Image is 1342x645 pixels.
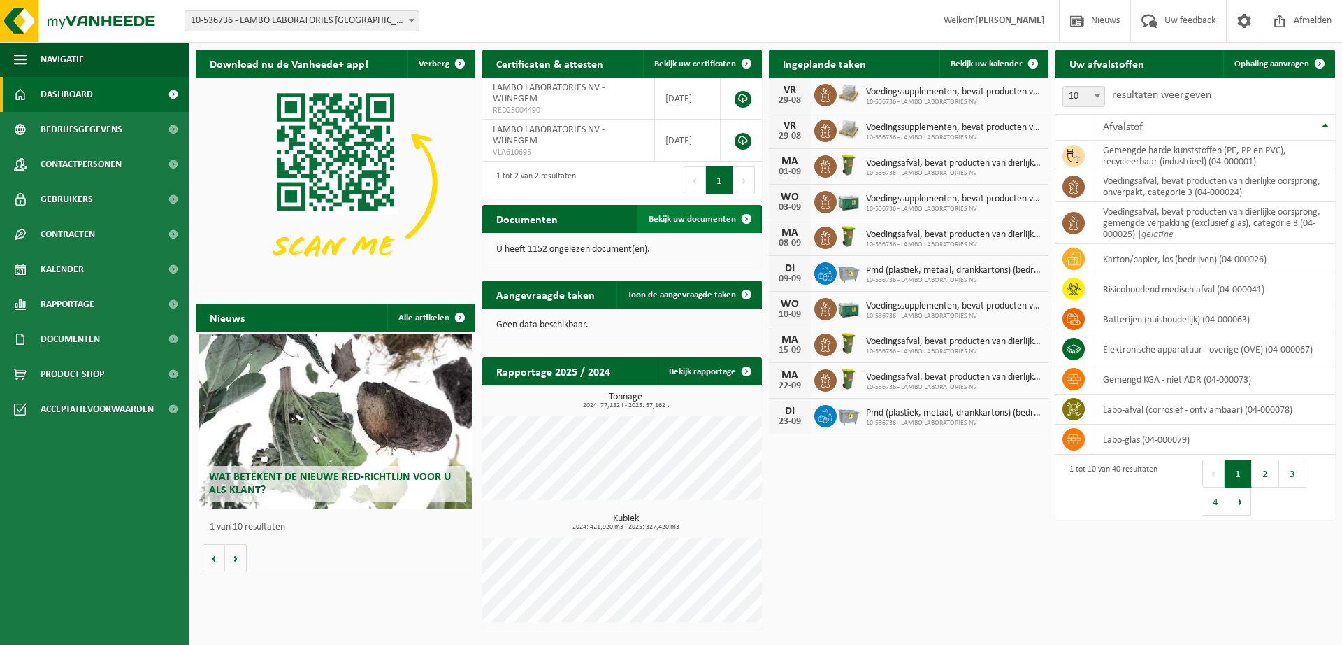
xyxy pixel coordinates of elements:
[482,205,572,232] h2: Documenten
[1092,425,1335,455] td: labo-glas (04-000079)
[866,98,1041,106] span: 10-536736 - LAMBO LABORATORIES NV
[776,167,804,177] div: 01-09
[1141,229,1174,240] i: gelatine
[866,301,1041,312] span: Voedingssupplementen, bevat producten van dierlijke oorsprong, categorie 3
[1092,202,1335,244] td: voedingsafval, bevat producten van dierlijke oorsprong, gemengde verpakking (exclusief glas), cat...
[776,239,804,248] div: 08-09
[837,296,860,320] img: PB-LB-0680-HPE-GN-01
[1063,87,1104,106] span: 10
[776,310,804,320] div: 10-09
[387,304,474,332] a: Alle artikelen
[975,15,1045,26] strong: [PERSON_NAME]
[41,392,154,427] span: Acceptatievoorwaarden
[210,523,468,532] p: 1 van 10 resultaten
[776,274,804,284] div: 09-09
[866,122,1041,134] span: Voedingssupplementen, bevat producten van dierlijke oorsprong, categorie 3
[866,241,1041,249] span: 10-536736 - LAMBO LABORATORIES NV
[1092,274,1335,304] td: risicohoudend medisch afval (04-000041)
[489,165,576,196] div: 1 tot 2 van 2 resultaten
[185,11,419,31] span: 10-536736 - LAMBO LABORATORIES NV - WIJNEGEM
[493,105,644,116] span: RED25004490
[866,408,1041,419] span: Pmd (plastiek, metaal, drankkartons) (bedrijven)
[41,112,122,147] span: Bedrijfsgegevens
[196,78,475,288] img: Download de VHEPlus App
[1279,460,1306,488] button: 3
[1225,460,1252,488] button: 1
[866,194,1041,205] span: Voedingssupplementen, bevat producten van dierlijke oorsprong, categorie 3
[196,304,259,331] h2: Nieuws
[489,392,762,409] h3: Tonnage
[1223,50,1334,78] a: Ophaling aanvragen
[1092,171,1335,202] td: voedingsafval, bevat producten van dierlijke oorsprong, onverpakt, categorie 3 (04-000024)
[866,336,1041,348] span: Voedingsafval, bevat producten van dierlijke oorsprong, onverpakt, categorie 3
[41,322,100,357] span: Documenten
[837,118,860,141] img: LP-PA-00000-WDN-11
[684,166,706,194] button: Previous
[951,59,1023,69] span: Bekijk uw kalender
[776,417,804,427] div: 23-09
[1062,458,1157,517] div: 1 tot 10 van 40 resultaten
[776,406,804,417] div: DI
[419,59,449,69] span: Verberg
[654,59,736,69] span: Bekijk uw certificaten
[196,50,382,77] h2: Download nu de Vanheede+ app!
[493,147,644,158] span: VLA610695
[637,205,760,233] a: Bekijk uw documenten
[776,299,804,310] div: WO
[1112,90,1211,101] label: resultaten weergeven
[1092,364,1335,395] td: gemengd KGA - niet ADR (04-000073)
[655,78,721,120] td: [DATE]
[866,205,1041,213] span: 10-536736 - LAMBO LABORATORIES NV
[1202,460,1225,488] button: Previous
[185,10,419,31] span: 10-536736 - LAMBO LABORATORIES NV - WIJNEGEM
[837,189,860,213] img: PB-LB-0680-HPE-GN-01
[939,50,1047,78] a: Bekijk uw kalender
[776,85,804,96] div: VR
[1092,395,1335,425] td: labo-afval (corrosief - ontvlambaar) (04-000078)
[1092,141,1335,171] td: gemengde harde kunststoffen (PE, PP en PVC), recycleerbaar (industrieel) (04-000001)
[1055,50,1158,77] h2: Uw afvalstoffen
[616,281,760,309] a: Toon de aangevraagde taken
[866,229,1041,241] span: Voedingsafval, bevat producten van dierlijke oorsprong, onverpakt, categorie 3
[489,402,762,409] span: 2024: 77,182 t - 2025: 57,162 t
[776,96,804,106] div: 29-08
[482,357,624,385] h2: Rapportage 2025 / 2024
[482,281,609,308] h2: Aangevraagde taken
[489,524,762,531] span: 2024: 421,920 m3 - 2025: 327,420 m3
[866,134,1041,142] span: 10-536736 - LAMBO LABORATORIES NV
[776,334,804,346] div: MA
[493,125,605,146] span: LAMBO LABORATORIES NV - WIJNEGEM
[769,50,880,77] h2: Ingeplande taken
[776,156,804,167] div: MA
[1234,59,1309,69] span: Ophaling aanvragen
[496,245,748,255] p: U heeft 1152 ongelezen document(en).
[649,215,736,224] span: Bekijk uw documenten
[41,182,93,217] span: Gebruikers
[837,403,860,427] img: WB-2500-GAL-GY-01
[776,227,804,239] div: MA
[776,132,804,141] div: 29-08
[837,153,860,177] img: WB-0060-HPE-GN-50
[628,290,736,299] span: Toon de aangevraagde taken
[776,381,804,391] div: 22-09
[866,383,1041,392] span: 10-536736 - LAMBO LABORATORIES NV
[837,367,860,391] img: WB-0060-HPE-GN-50
[407,50,474,78] button: Verberg
[776,120,804,132] div: VR
[1252,460,1279,488] button: 2
[493,83,605,104] span: LAMBO LABORATORIES NV - WIJNEGEM
[41,252,84,287] span: Kalender
[866,169,1041,178] span: 10-536736 - LAMBO LABORATORIES NV
[776,203,804,213] div: 03-09
[776,192,804,203] div: WO
[489,514,762,531] h3: Kubiek
[1062,86,1105,107] span: 10
[41,217,95,252] span: Contracten
[655,120,721,162] td: [DATE]
[776,370,804,381] div: MA
[643,50,760,78] a: Bekijk uw certificaten
[496,320,748,330] p: Geen data beschikbaar.
[776,346,804,355] div: 15-09
[706,166,733,194] button: 1
[837,260,860,284] img: WB-2500-GAL-GY-01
